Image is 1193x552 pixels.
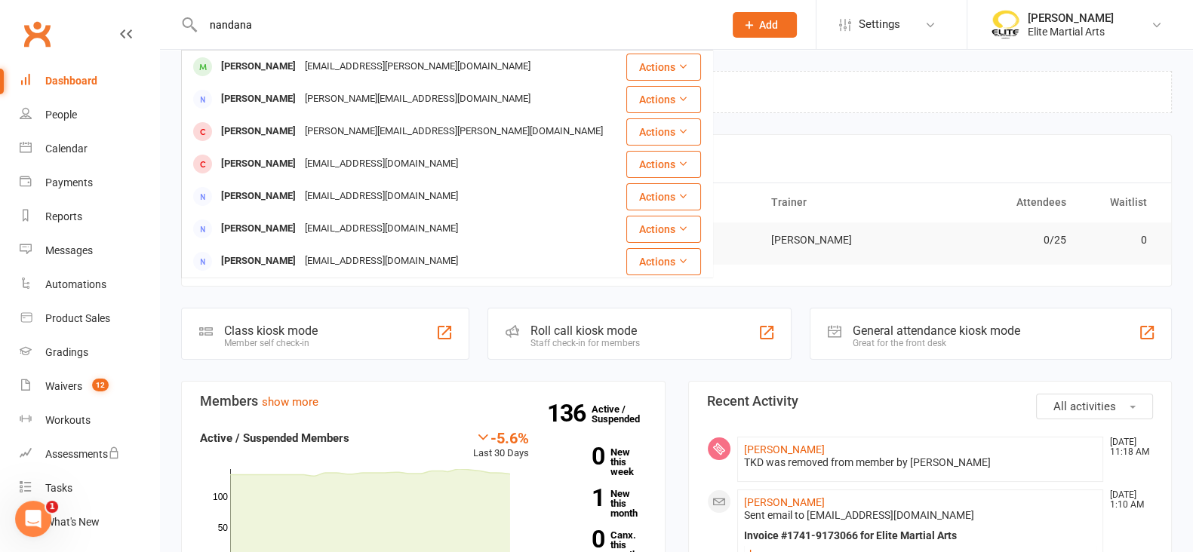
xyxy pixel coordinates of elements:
[224,324,318,338] div: Class kiosk mode
[473,429,529,462] div: Last 30 Days
[626,118,701,146] button: Actions
[473,429,529,446] div: -5.6%
[45,516,100,528] div: What's New
[626,86,701,113] button: Actions
[45,414,91,426] div: Workouts
[733,12,797,38] button: Add
[552,489,646,518] a: 1New this month
[757,183,918,222] th: Trainer
[46,501,58,513] span: 1
[92,379,109,391] span: 12
[20,166,159,200] a: Payments
[744,529,1097,542] div: Invoice #1741-9173066 for Elite Martial Arts
[859,8,900,41] span: Settings
[20,98,159,132] a: People
[1028,25,1114,38] div: Elite Martial Arts
[626,151,701,178] button: Actions
[45,210,82,222] div: Reports
[224,338,318,348] div: Member self check-in
[20,505,159,539] a: What's New
[744,496,825,508] a: [PERSON_NAME]
[45,278,106,290] div: Automations
[1080,222,1161,258] td: 0
[626,216,701,243] button: Actions
[20,471,159,505] a: Tasks
[18,15,56,53] a: Clubworx
[217,121,300,143] div: [PERSON_NAME]
[45,109,77,121] div: People
[45,448,120,460] div: Assessments
[262,395,318,409] a: show more
[300,121,607,143] div: [PERSON_NAME][EMAIL_ADDRESS][PERSON_NAME][DOMAIN_NAME]
[552,486,604,509] strong: 1
[45,244,93,256] div: Messages
[547,402,592,425] strong: 136
[45,482,72,494] div: Tasks
[20,302,159,336] a: Product Sales
[1080,183,1161,222] th: Waitlist
[45,380,82,392] div: Waivers
[20,370,159,403] a: Waivers 12
[217,56,300,78] div: [PERSON_NAME]
[20,268,159,302] a: Automations
[200,431,349,445] strong: Active / Suspended Members
[552,445,604,468] strong: 0
[918,183,1080,222] th: Attendees
[1053,400,1116,413] span: All activities
[217,218,300,240] div: [PERSON_NAME]
[853,324,1020,338] div: General attendance kiosk mode
[1102,437,1152,457] time: [DATE] 11:18 AM
[552,528,604,550] strong: 0
[45,312,110,324] div: Product Sales
[217,250,300,272] div: [PERSON_NAME]
[918,222,1080,258] td: 0/25
[300,153,463,175] div: [EMAIL_ADDRESS][DOMAIN_NAME]
[626,54,701,81] button: Actions
[217,186,300,207] div: [PERSON_NAME]
[1028,11,1114,25] div: [PERSON_NAME]
[707,394,1154,409] h3: Recent Activity
[217,153,300,175] div: [PERSON_NAME]
[1036,394,1153,419] button: All activities
[20,234,159,268] a: Messages
[20,437,159,471] a: Assessments
[592,393,658,435] a: 136Active / Suspended
[853,338,1020,348] div: Great for the front desk
[217,88,300,110] div: [PERSON_NAME]
[300,56,535,78] div: [EMAIL_ADDRESS][PERSON_NAME][DOMAIN_NAME]
[300,218,463,240] div: [EMAIL_ADDRESS][DOMAIN_NAME]
[530,324,640,338] div: Roll call kiosk mode
[20,132,159,166] a: Calendar
[1102,490,1152,510] time: [DATE] 1:10 AM
[300,186,463,207] div: [EMAIL_ADDRESS][DOMAIN_NAME]
[20,336,159,370] a: Gradings
[300,88,535,110] div: [PERSON_NAME][EMAIL_ADDRESS][DOMAIN_NAME]
[759,19,778,31] span: Add
[744,456,1097,469] div: TKD was removed from member by [PERSON_NAME]
[20,200,159,234] a: Reports
[552,447,646,477] a: 0New this week
[20,403,159,437] a: Workouts
[45,176,93,189] div: Payments
[990,10,1020,40] img: thumb_image1508806937.png
[15,501,51,537] iframe: Intercom live chat
[200,394,647,409] h3: Members
[20,64,159,98] a: Dashboard
[198,14,713,35] input: Search...
[744,509,974,521] span: Sent email to [EMAIL_ADDRESS][DOMAIN_NAME]
[45,346,88,358] div: Gradings
[626,248,701,275] button: Actions
[757,222,918,258] td: [PERSON_NAME]
[626,183,701,210] button: Actions
[530,338,640,348] div: Staff check-in for members
[45,75,97,87] div: Dashboard
[744,443,825,455] a: [PERSON_NAME]
[45,143,88,155] div: Calendar
[300,250,463,272] div: [EMAIL_ADDRESS][DOMAIN_NAME]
